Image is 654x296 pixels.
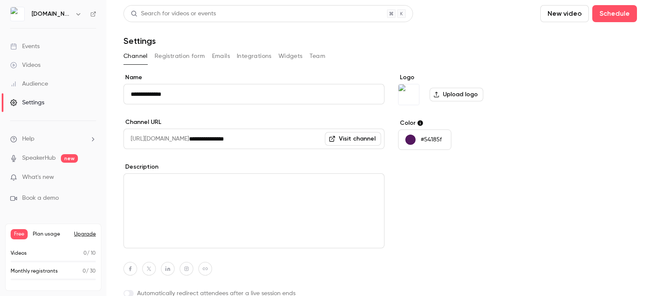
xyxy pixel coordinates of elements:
span: 0 [83,269,86,274]
div: Search for videos or events [131,9,216,18]
section: Logo [398,73,529,105]
label: Upload logo [430,88,483,101]
span: [URL][DOMAIN_NAME] [123,129,189,149]
a: Visit channel [325,132,381,146]
span: Plan usage [33,231,69,238]
p: / 30 [83,267,96,275]
div: Audience [10,80,48,88]
button: Upgrade [74,231,96,238]
p: Monthly registrants [11,267,58,275]
button: Integrations [237,49,272,63]
label: Channel URL [123,118,384,126]
iframe: Noticeable Trigger [86,174,96,181]
a: SpeakerHub [22,154,56,163]
img: Invoicing.plus [11,7,24,21]
h6: [DOMAIN_NAME] [32,10,72,18]
span: new [61,154,78,163]
label: Name [123,73,384,82]
button: Channel [123,49,148,63]
button: New video [540,5,589,22]
span: Free [11,229,28,239]
button: Widgets [278,49,303,63]
li: help-dropdown-opener [10,135,96,144]
p: #54185f [421,135,442,144]
label: Logo [398,73,529,82]
label: Description [123,163,384,171]
div: Events [10,42,40,51]
img: Invoicing.plus [399,84,419,105]
button: Registration form [155,49,205,63]
span: 0 [83,251,87,256]
p: Videos [11,250,27,257]
button: Emails [212,49,230,63]
span: Help [22,135,34,144]
div: Settings [10,98,44,107]
p: / 10 [83,250,96,257]
div: Videos [10,61,40,69]
button: #54185f [398,129,451,150]
h1: Settings [123,36,156,46]
button: Team [310,49,326,63]
span: Book a demo [22,194,59,203]
button: Schedule [592,5,637,22]
span: What's new [22,173,54,182]
label: Color [398,119,529,127]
